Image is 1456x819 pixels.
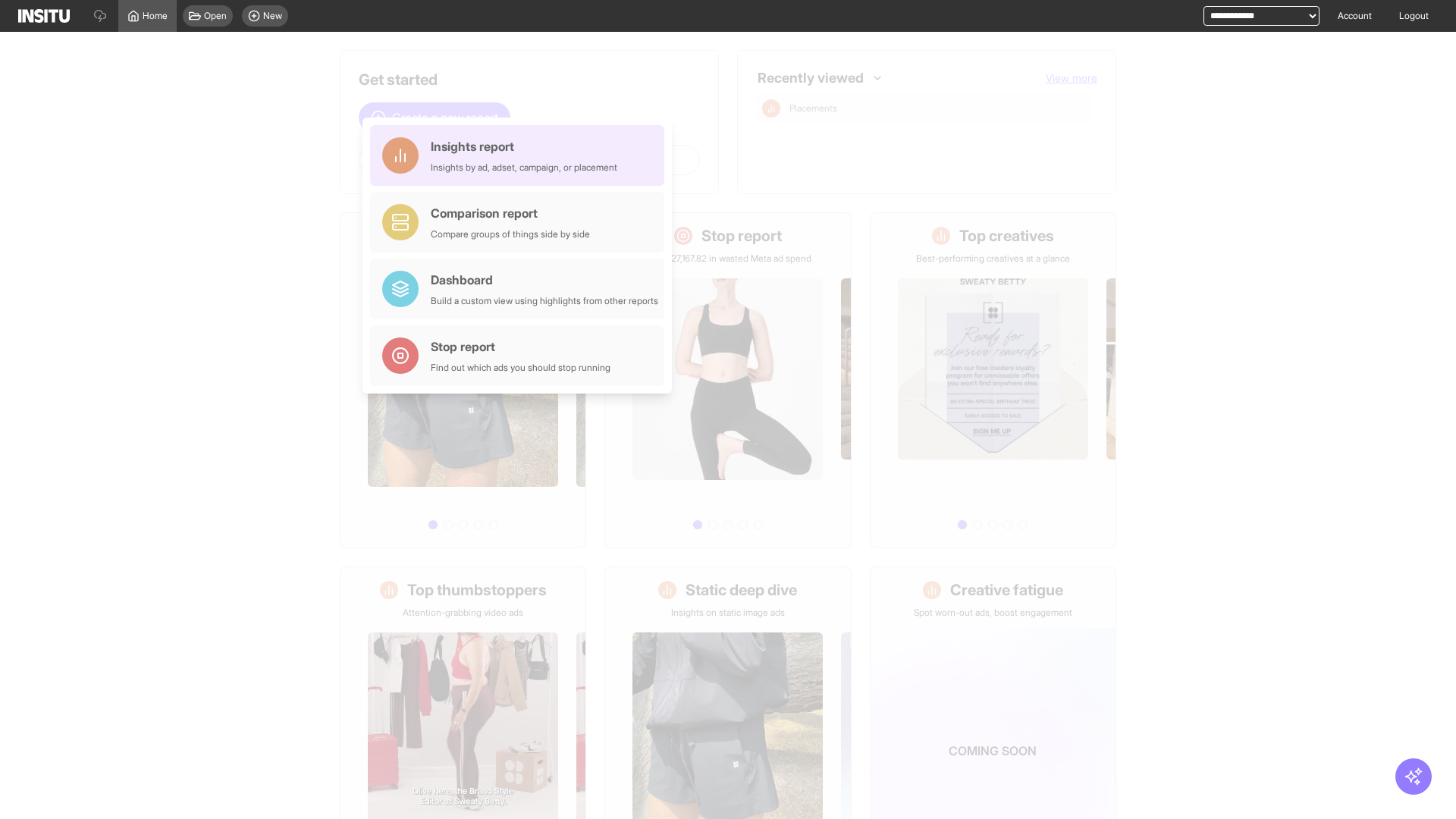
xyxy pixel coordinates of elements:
[431,271,658,289] div: Dashboard
[431,204,590,222] div: Comparison report
[18,9,70,23] img: Logo
[431,362,610,374] div: Find out which ads you should stop running
[431,295,658,307] div: Build a custom view using highlights from other reports
[431,137,617,155] div: Insights report
[263,10,282,22] span: New
[143,10,168,22] span: Home
[431,162,617,174] div: Insights by ad, adset, campaign, or placement
[431,337,610,356] div: Stop report
[204,10,227,22] span: Open
[431,228,590,240] div: Compare groups of things side by side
